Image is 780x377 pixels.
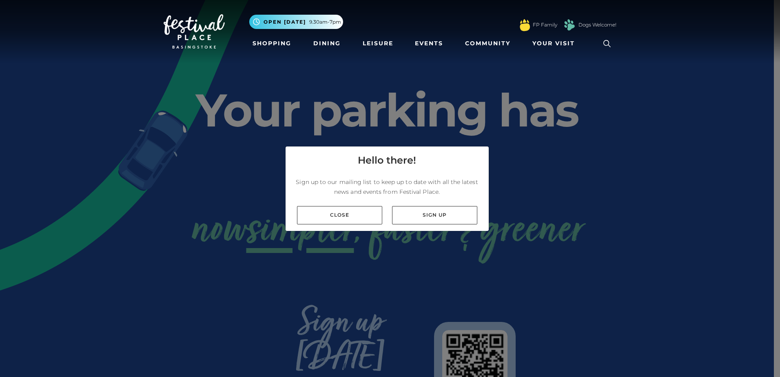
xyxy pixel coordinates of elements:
a: Your Visit [529,36,582,51]
a: Sign up [392,206,477,224]
a: Close [297,206,382,224]
a: Events [412,36,446,51]
span: Open [DATE] [264,18,306,26]
h4: Hello there! [358,153,416,168]
a: Shopping [249,36,295,51]
span: 9.30am-7pm [309,18,341,26]
a: Leisure [359,36,397,51]
span: Your Visit [532,39,575,48]
a: Dogs Welcome! [578,21,616,29]
img: Festival Place Logo [164,14,225,49]
a: Dining [310,36,344,51]
button: Open [DATE] 9.30am-7pm [249,15,343,29]
a: FP Family [533,21,557,29]
a: Community [462,36,514,51]
p: Sign up to our mailing list to keep up to date with all the latest news and events from Festival ... [292,177,482,197]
